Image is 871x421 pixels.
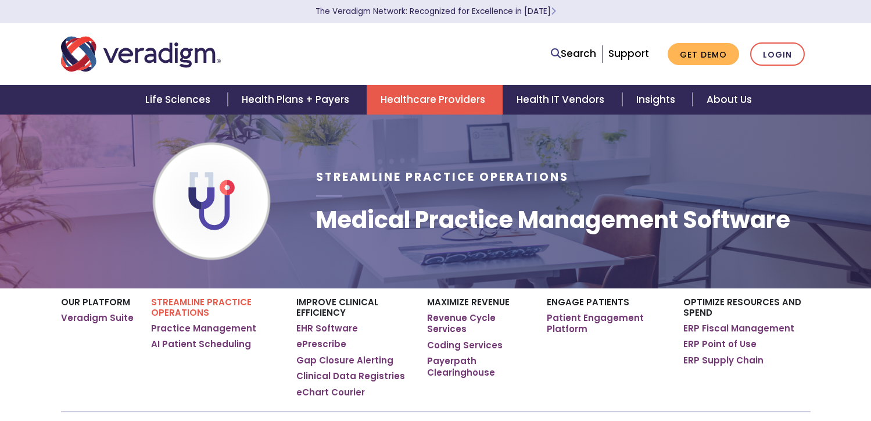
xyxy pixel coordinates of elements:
[316,6,556,17] a: The Veradigm Network: Recognized for Excellence in [DATE]Learn More
[547,312,666,335] a: Patient Engagement Platform
[683,338,757,350] a: ERP Point of Use
[427,312,529,335] a: Revenue Cycle Services
[683,355,764,366] a: ERP Supply Chain
[228,85,367,115] a: Health Plans + Payers
[683,323,794,334] a: ERP Fiscal Management
[622,85,693,115] a: Insights
[296,370,405,382] a: Clinical Data Registries
[427,355,529,378] a: Payerpath Clearinghouse
[151,323,256,334] a: Practice Management
[296,355,393,366] a: Gap Closure Alerting
[131,85,228,115] a: Life Sciences
[296,323,358,334] a: EHR Software
[61,35,221,73] img: Veradigm logo
[503,85,622,115] a: Health IT Vendors
[61,312,134,324] a: Veradigm Suite
[693,85,766,115] a: About Us
[551,46,596,62] a: Search
[608,47,649,60] a: Support
[316,169,569,185] span: Streamline Practice Operations
[296,338,346,350] a: ePrescribe
[668,43,739,66] a: Get Demo
[427,340,503,351] a: Coding Services
[551,6,556,17] span: Learn More
[750,42,805,66] a: Login
[151,338,251,350] a: AI Patient Scheduling
[367,85,503,115] a: Healthcare Providers
[296,387,365,398] a: eChart Courier
[316,206,790,234] h1: Medical Practice Management Software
